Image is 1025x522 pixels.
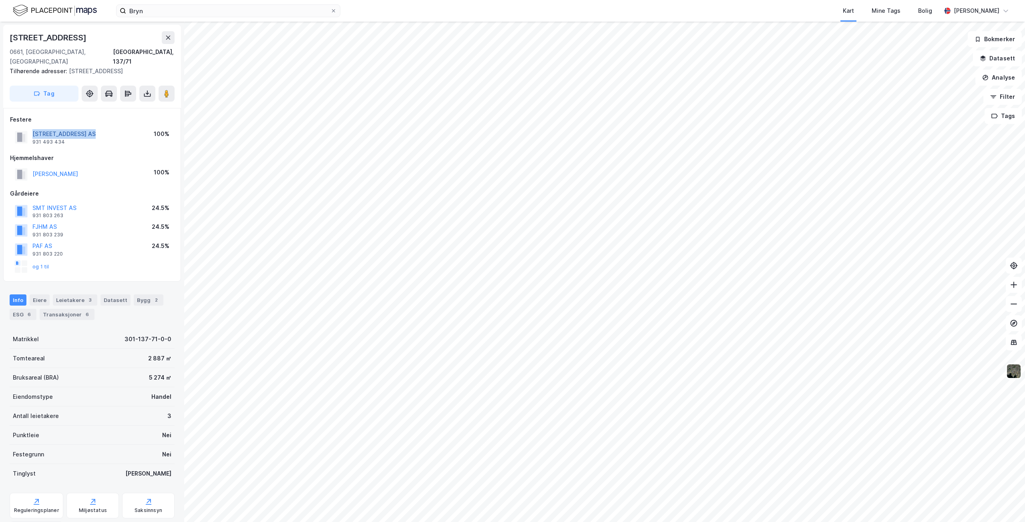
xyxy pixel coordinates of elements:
button: Tag [10,86,78,102]
div: 24.5% [152,203,169,213]
div: [GEOGRAPHIC_DATA], 137/71 [113,47,175,66]
div: Reguleringsplaner [14,507,59,514]
div: Handel [151,392,171,402]
div: Hjemmelshaver [10,153,174,163]
div: Eiendomstype [13,392,53,402]
div: Info [10,294,26,306]
div: Eiere [30,294,50,306]
div: Kart [843,6,854,16]
div: 931 803 220 [32,251,63,257]
div: 931 803 239 [32,232,63,238]
div: 6 [25,310,33,318]
div: Matrikkel [13,334,39,344]
div: 24.5% [152,222,169,232]
div: Gårdeiere [10,189,174,198]
div: Mine Tags [872,6,900,16]
div: Bygg [134,294,163,306]
div: Festegrunn [13,450,44,459]
div: 301-137-71-0-0 [125,334,171,344]
img: 9k= [1006,364,1021,379]
span: Tilhørende adresser: [10,68,69,74]
div: [PERSON_NAME] [954,6,999,16]
div: Festere [10,115,174,124]
div: Punktleie [13,430,39,440]
div: 931 803 263 [32,212,63,219]
div: 3 [167,411,171,421]
input: Søk på adresse, matrikkel, gårdeiere, leietakere eller personer [126,5,330,17]
div: ESG [10,309,36,320]
div: Tinglyst [13,469,36,478]
div: 0661, [GEOGRAPHIC_DATA], [GEOGRAPHIC_DATA] [10,47,113,66]
button: Tags [985,108,1022,124]
div: 5 274 ㎡ [149,373,171,382]
div: 6 [83,310,91,318]
div: [STREET_ADDRESS] [10,31,88,44]
div: Antall leietakere [13,411,59,421]
img: logo.f888ab2527a4732fd821a326f86c7f29.svg [13,4,97,18]
div: Transaksjoner [40,309,94,320]
div: Nei [162,450,171,459]
div: Miljøstatus [79,507,107,514]
button: Filter [983,89,1022,105]
div: [PERSON_NAME] [125,469,171,478]
div: Leietakere [53,294,97,306]
div: Tomteareal [13,354,45,363]
div: Saksinnsyn [135,507,162,514]
div: 2 887 ㎡ [148,354,171,363]
iframe: Chat Widget [985,484,1025,522]
button: Analyse [975,70,1022,86]
div: 24.5% [152,241,169,251]
button: Bokmerker [968,31,1022,47]
div: Bolig [918,6,932,16]
div: 3 [86,296,94,304]
div: Kontrollprogram for chat [985,484,1025,522]
div: 931 493 434 [32,139,65,145]
div: Datasett [100,294,131,306]
div: Nei [162,430,171,440]
div: 2 [152,296,160,304]
div: 100% [154,168,169,177]
div: Bruksareal (BRA) [13,373,59,382]
button: Datasett [973,50,1022,66]
div: [STREET_ADDRESS] [10,66,168,76]
div: 100% [154,129,169,139]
